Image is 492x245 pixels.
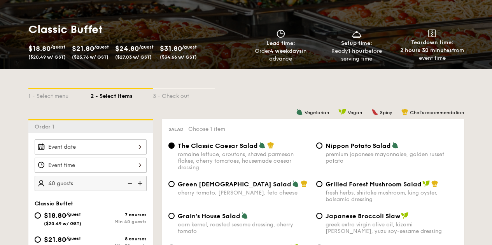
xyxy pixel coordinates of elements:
input: Japanese Broccoli Slawgreek extra virgin olive oil, kizami [PERSON_NAME], yuzu soy-sesame dressing [316,213,322,219]
span: Vegan [348,110,362,115]
input: Grain's House Saladcorn kernel, roasted sesame dressing, cherry tomato [168,213,175,219]
img: icon-vegetarian.fe4039eb.svg [241,212,248,219]
span: ($23.76 w/ GST) [72,54,109,60]
span: Japanese Broccoli Slaw [326,212,400,220]
div: fresh herbs, shiitake mushroom, king oyster, balsamic dressing [326,189,458,203]
input: $18.80/guest($20.49 w/ GST)7 coursesMin 40 guests [35,212,41,219]
img: icon-vegan.f8ff3823.svg [338,108,346,115]
span: /guest [182,44,197,50]
div: cherry tomato, [PERSON_NAME], feta cheese [178,189,310,196]
img: icon-chef-hat.a58ddaea.svg [267,142,274,149]
span: Teardown time: [411,39,453,46]
span: $18.80 [28,44,51,53]
span: ($20.49 w/ GST) [44,221,81,226]
img: icon-vegan.f8ff3823.svg [422,180,430,187]
span: Order 1 [35,123,58,130]
div: Min 40 guests [91,219,147,224]
img: icon-vegan.f8ff3823.svg [401,212,409,219]
img: icon-reduce.1d2dbef1.svg [123,176,135,191]
span: ($34.66 w/ GST) [160,54,197,60]
span: /guest [66,212,81,217]
div: 3 - Check out [153,89,215,100]
span: The Classic Caesar Salad [178,142,258,149]
span: Setup time: [341,40,372,47]
span: Lead time: [266,40,295,47]
h1: Classic Buffet [28,23,243,36]
div: Ready before serving time [322,47,391,63]
span: $21.80 [44,235,66,244]
span: $24.80 [115,44,139,53]
img: icon-spicy.37a8142b.svg [371,108,378,115]
input: Event time [35,158,147,173]
input: Nippon Potato Saladpremium japanese mayonnaise, golden russet potato [316,142,322,149]
input: Number of guests [35,176,147,191]
span: Salad [168,127,184,132]
span: /guest [139,44,154,50]
span: /guest [66,236,81,241]
span: Classic Buffet [35,200,73,207]
input: Grilled Forest Mushroom Saladfresh herbs, shiitake mushroom, king oyster, balsamic dressing [316,181,322,187]
span: ($27.03 w/ GST) [115,54,152,60]
div: 7 courses [91,212,147,217]
span: /guest [94,44,109,50]
div: corn kernel, roasted sesame dressing, cherry tomato [178,221,310,235]
div: 2 - Select items [91,89,153,100]
span: $31.80 [160,44,182,53]
span: $18.80 [44,211,66,220]
div: romaine lettuce, croutons, shaved parmesan flakes, cherry tomatoes, housemade caesar dressing [178,151,310,171]
span: /guest [51,44,65,50]
img: icon-chef-hat.a58ddaea.svg [301,180,308,187]
span: Nippon Potato Salad [326,142,391,149]
img: icon-dish.430c3a2e.svg [351,30,362,38]
span: Choose 1 item [188,126,225,132]
img: icon-chef-hat.a58ddaea.svg [431,180,438,187]
img: icon-chef-hat.a58ddaea.svg [401,108,408,115]
span: Grain's House Salad [178,212,240,220]
span: Spicy [380,110,392,115]
div: Order in advance [246,47,316,63]
img: icon-vegetarian.fe4039eb.svg [259,142,266,149]
span: ($20.49 w/ GST) [28,54,66,60]
input: Event date [35,139,147,155]
img: icon-vegetarian.fe4039eb.svg [296,108,303,115]
strong: 4 weekdays [270,48,302,54]
strong: 1 hour [348,48,365,54]
span: Green [DEMOGRAPHIC_DATA] Salad [178,181,291,188]
img: icon-clock.2db775ea.svg [275,30,287,38]
input: The Classic Caesar Saladromaine lettuce, croutons, shaved parmesan flakes, cherry tomatoes, house... [168,142,175,149]
span: Grilled Forest Mushroom Salad [326,181,422,188]
img: icon-teardown.65201eee.svg [428,30,436,37]
span: Chef's recommendation [410,110,464,115]
img: icon-add.58712e84.svg [135,176,147,191]
span: Vegetarian [305,110,329,115]
div: 8 courses [91,236,147,242]
input: $21.80/guest($23.76 w/ GST)8 coursesMin 30 guests [35,236,41,243]
img: icon-vegetarian.fe4039eb.svg [392,142,399,149]
strong: 2 hours 30 minutes [400,47,452,54]
img: icon-vegetarian.fe4039eb.svg [292,180,299,187]
div: greek extra virgin olive oil, kizami [PERSON_NAME], yuzu soy-sesame dressing [326,221,458,235]
div: premium japanese mayonnaise, golden russet potato [326,151,458,164]
div: 1 - Select menu [28,89,91,100]
div: from event time [397,47,467,62]
span: $21.80 [72,44,94,53]
input: Green [DEMOGRAPHIC_DATA] Saladcherry tomato, [PERSON_NAME], feta cheese [168,181,175,187]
